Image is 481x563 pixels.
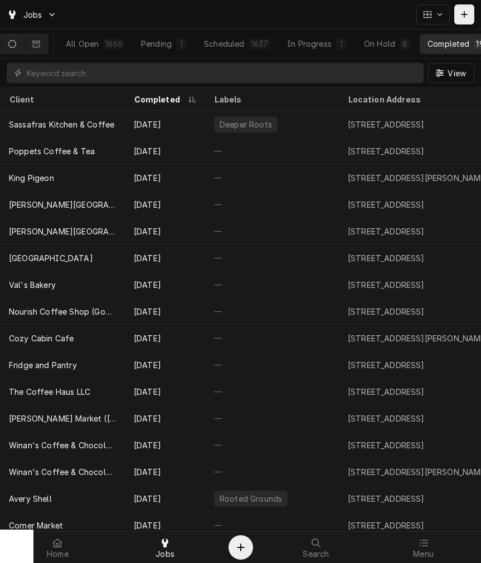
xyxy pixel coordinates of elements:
[402,38,409,50] div: 8
[428,63,474,83] button: View
[125,405,205,432] div: [DATE]
[125,271,205,298] div: [DATE]
[9,172,54,184] div: King Pigeon
[205,378,339,405] div: —
[9,359,77,371] div: Fridge and Pantry
[348,306,425,317] div: [STREET_ADDRESS]
[9,520,63,531] div: Corner Market
[205,191,339,218] div: —
[125,512,205,538] div: [DATE]
[105,38,122,50] div: 1666
[348,439,425,451] div: [STREET_ADDRESS]
[9,466,116,478] div: Winan's Coffee & Chocolate (N [PERSON_NAME] Blvd)
[9,306,116,317] div: Nourish Coffee Shop (Good [PERSON_NAME])
[348,413,425,424] div: [STREET_ADDRESS]
[338,38,345,50] div: 1
[205,512,339,538] div: —
[413,550,434,559] span: Menu
[370,534,477,561] a: Menu
[218,119,273,130] div: Deeper Roots
[9,252,93,264] div: [GEOGRAPHIC_DATA]
[287,38,332,50] div: In Progress
[23,9,42,21] span: Jobs
[348,520,425,531] div: [STREET_ADDRESS]
[445,67,468,79] span: View
[348,199,425,210] div: [STREET_ADDRESS]
[9,94,114,105] div: Client
[66,38,99,50] div: All Open
[125,325,205,351] div: [DATE]
[9,199,116,210] div: [PERSON_NAME][GEOGRAPHIC_DATA] ([GEOGRAPHIC_DATA])
[9,386,90,398] div: The Coffee Haus LLC
[205,218,339,244] div: —
[9,439,116,451] div: Winan's Coffee & Chocolate ([PERSON_NAME] Bookstore)
[214,94,330,105] div: Labels
[364,38,395,50] div: On Hold
[9,145,95,157] div: Poppets Coffee & Tea
[348,226,425,237] div: [STREET_ADDRESS]
[9,279,56,291] div: Val's Bakery
[125,191,205,218] div: [DATE]
[4,534,111,561] a: Home
[9,493,52,505] div: Avery Shell
[205,164,339,191] div: —
[205,298,339,325] div: —
[205,244,339,271] div: —
[218,493,283,505] div: Rooted Grounds
[348,386,425,398] div: [STREET_ADDRESS]
[125,458,205,485] div: [DATE]
[205,405,339,432] div: —
[47,550,69,559] span: Home
[156,550,174,559] span: Jobs
[134,94,185,105] div: Completed
[125,138,205,164] div: [DATE]
[251,38,269,50] div: 1637
[348,145,425,157] div: [STREET_ADDRESS]
[229,535,253,560] button: Create Object
[263,534,370,561] a: Search
[125,378,205,405] div: [DATE]
[112,534,218,561] a: Jobs
[303,550,329,559] span: Search
[348,279,425,291] div: [STREET_ADDRESS]
[125,244,205,271] div: [DATE]
[348,359,425,371] div: [STREET_ADDRESS]
[348,493,425,505] div: [STREET_ADDRESS]
[125,298,205,325] div: [DATE]
[205,432,339,458] div: —
[205,138,339,164] div: —
[125,432,205,458] div: [DATE]
[205,351,339,378] div: —
[427,38,469,50] div: Completed
[125,351,205,378] div: [DATE]
[205,458,339,485] div: —
[125,485,205,512] div: [DATE]
[9,413,116,424] div: [PERSON_NAME] Market ([GEOGRAPHIC_DATA])
[205,325,339,351] div: —
[125,111,205,138] div: [DATE]
[348,119,425,130] div: [STREET_ADDRESS]
[204,38,244,50] div: Scheduled
[9,119,114,130] div: Sassafras Kitchen & Coffee
[2,6,61,24] a: Go to Jobs
[125,164,205,191] div: [DATE]
[178,38,185,50] div: 1
[348,252,425,264] div: [STREET_ADDRESS]
[27,63,418,83] input: Keyword search
[205,271,339,298] div: —
[125,218,205,244] div: [DATE]
[9,226,116,237] div: [PERSON_NAME][GEOGRAPHIC_DATA]
[9,332,74,344] div: Cozy Cabin Cafe
[141,38,172,50] div: Pending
